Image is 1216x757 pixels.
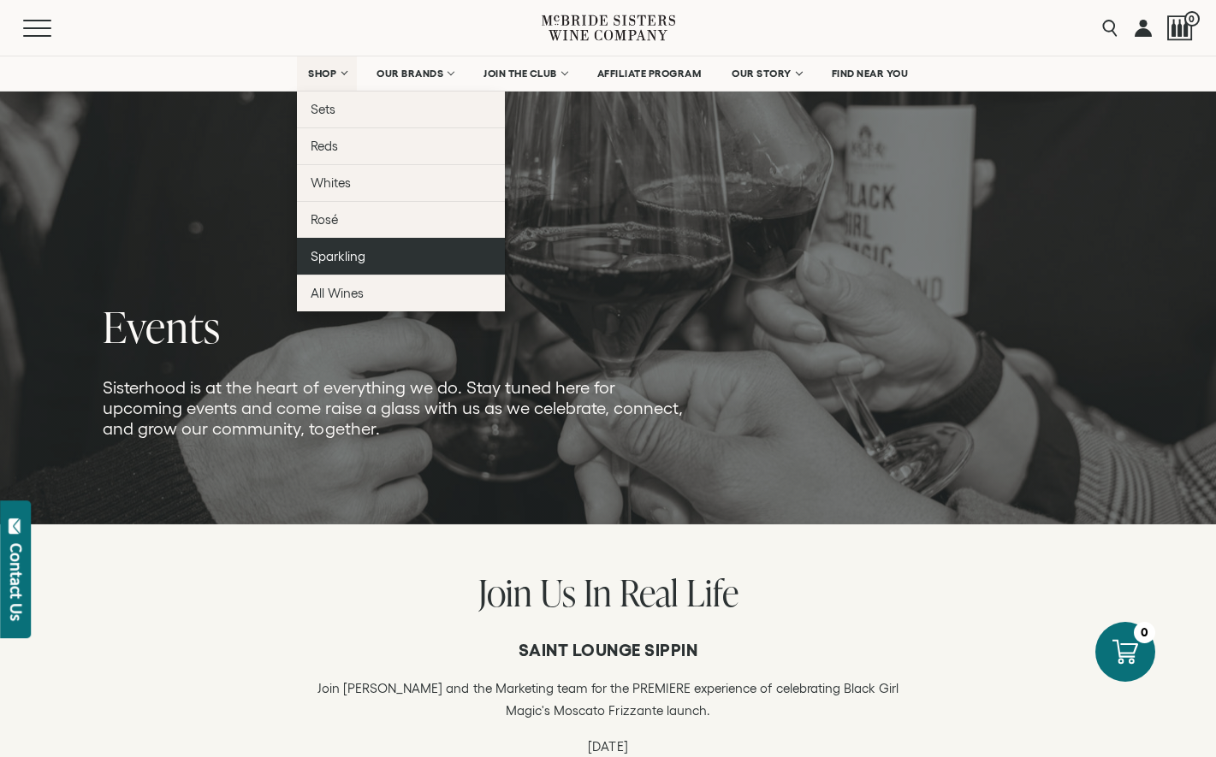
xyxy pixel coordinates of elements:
[721,56,812,91] a: OUR STORY
[8,543,25,621] div: Contact Us
[620,567,679,618] span: Real
[732,68,792,80] span: OUR STORY
[297,91,505,127] a: Sets
[308,68,337,80] span: SHOP
[103,377,691,439] p: Sisterhood is at the heart of everything we do. Stay tuned here for upcoming events and come rais...
[297,201,505,238] a: Rosé
[313,677,904,722] p: Join [PERSON_NAME] and the Marketing team for the PREMIERE experience of celebrating Black Girl M...
[472,56,578,91] a: JOIN THE CLUB
[1134,622,1155,643] div: 0
[478,567,532,618] span: Join
[311,212,338,227] span: Rosé
[297,127,505,164] a: Reds
[297,56,357,91] a: SHOP
[377,68,443,80] span: OUR BRANDS
[311,139,338,153] span: Reds
[597,68,702,80] span: AFFILIATE PROGRAM
[832,68,909,80] span: FIND NEAR YOU
[483,68,557,80] span: JOIN THE CLUB
[586,56,713,91] a: AFFILIATE PROGRAM
[297,164,505,201] a: Whites
[23,20,85,37] button: Mobile Menu Trigger
[540,567,576,618] span: Us
[821,56,920,91] a: FIND NEAR YOU
[297,275,505,311] a: All Wines
[365,56,464,91] a: OUR BRANDS
[311,249,365,263] span: Sparkling
[1184,11,1200,27] span: 0
[686,567,738,618] span: Life
[297,238,505,275] a: Sparkling
[313,640,904,660] h6: Saint Lounge Sippin
[584,567,612,618] span: In
[103,297,221,356] span: Events
[311,286,364,300] span: All Wines
[311,175,351,190] span: Whites
[311,102,335,116] span: Sets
